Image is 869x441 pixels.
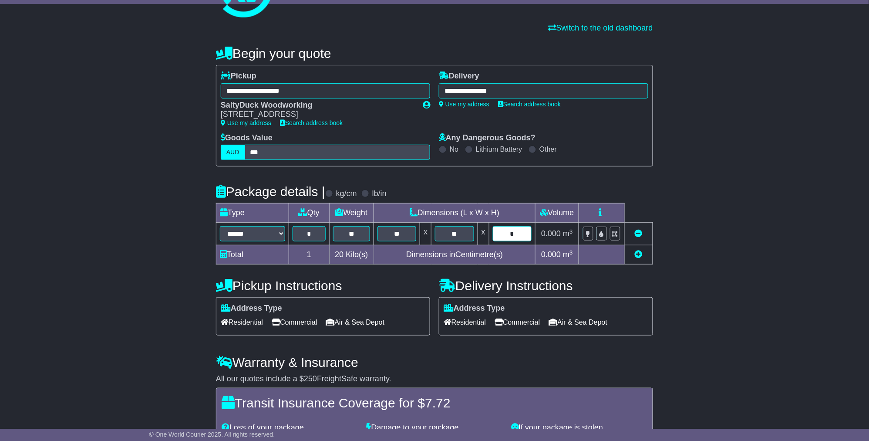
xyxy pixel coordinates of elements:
span: Residential [221,315,263,329]
label: Pickup [221,71,256,81]
h4: Delivery Instructions [439,278,653,293]
label: Delivery [439,71,479,81]
label: Lithium Battery [476,145,522,153]
td: Kilo(s) [329,245,374,265]
label: Other [539,145,557,153]
h4: Pickup Instructions [216,278,430,293]
span: Air & Sea Depot [326,315,385,329]
span: m [563,229,573,238]
span: 0.000 [541,250,561,259]
label: Address Type [221,304,282,313]
span: Commercial [495,315,540,329]
span: 0.000 [541,229,561,238]
sup: 3 [569,249,573,256]
h4: Warranty & Insurance [216,355,653,370]
div: Damage to your package [362,423,507,433]
div: All our quotes include a $ FreightSafe warranty. [216,374,653,384]
label: Address Type [444,304,505,313]
td: Weight [329,204,374,223]
span: Commercial [272,315,317,329]
td: Dimensions (L x W x H) [374,204,536,223]
span: 7.72 [425,396,450,410]
a: Use my address [221,119,271,126]
span: 250 [304,374,317,383]
td: x [478,223,489,245]
span: Residential [444,315,486,329]
a: Switch to the old dashboard [549,24,653,32]
a: Search address book [498,101,561,108]
td: Total [216,245,289,265]
h4: Begin your quote [216,46,653,61]
td: x [420,223,431,245]
label: AUD [221,145,245,160]
div: If your package is stolen [507,423,652,433]
td: Type [216,204,289,223]
h4: Package details | [216,184,325,199]
td: Dimensions in Centimetre(s) [374,245,536,265]
a: Add new item [635,250,643,259]
sup: 3 [569,228,573,235]
a: Remove this item [635,229,643,238]
label: lb/in [372,189,387,199]
div: SaltyDuck Woodworking [221,101,414,110]
div: Loss of your package [217,423,362,433]
a: Search address book [280,119,343,126]
label: kg/cm [336,189,357,199]
span: 20 [335,250,344,259]
td: Qty [289,204,330,223]
span: © One World Courier 2025. All rights reserved. [149,431,275,438]
label: Any Dangerous Goods? [439,133,536,143]
div: [STREET_ADDRESS] [221,110,414,119]
label: No [450,145,458,153]
span: Air & Sea Depot [549,315,608,329]
h4: Transit Insurance Coverage for $ [222,396,647,410]
a: Use my address [439,101,489,108]
label: Goods Value [221,133,273,143]
td: 1 [289,245,330,265]
td: Volume [535,204,579,223]
span: m [563,250,573,259]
